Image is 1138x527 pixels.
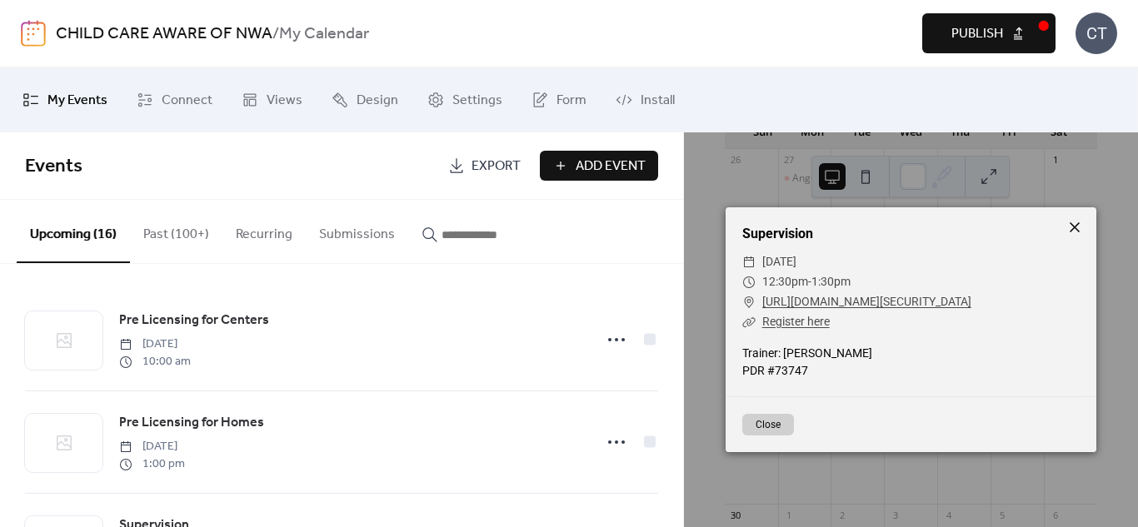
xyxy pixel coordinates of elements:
button: Publish [922,13,1056,53]
a: Install [603,74,687,126]
button: Add Event [540,151,658,181]
span: Pre Licensing for Centers [119,311,269,331]
a: Pre Licensing for Homes [119,412,264,434]
span: My Events [47,87,107,114]
a: Form [519,74,599,126]
span: Connect [162,87,212,114]
div: ​ [742,292,756,312]
span: Form [557,87,586,114]
a: Connect [124,74,225,126]
button: Upcoming (16) [17,200,130,263]
a: Supervision [742,226,813,241]
div: ​ [742,312,756,332]
span: [DATE] [119,336,191,353]
span: 1:00 pm [119,455,185,473]
span: Views [267,87,302,114]
a: Export [436,151,533,181]
span: Events [25,148,82,185]
span: Design [357,87,398,114]
button: Recurring [222,200,306,261]
span: 1:30pm [811,275,851,288]
a: My Events [10,74,120,126]
button: Submissions [306,200,408,261]
div: ​ [742,272,756,292]
button: Past (100+) [130,200,222,261]
span: Settings [452,87,502,114]
a: Pre Licensing for Centers [119,310,269,331]
span: [DATE] [119,438,185,455]
span: Export [472,157,521,176]
a: [URL][DOMAIN_NAME][SECURITY_DATA] [762,292,971,312]
a: Settings [415,74,515,126]
div: Trainer: [PERSON_NAME] PDR #73747 [726,345,1096,380]
a: Design [319,74,411,126]
a: Register here [762,315,830,328]
span: [DATE] [762,252,796,272]
b: My Calendar [279,18,369,50]
span: 10:00 am [119,353,191,370]
div: CT [1076,12,1117,54]
b: / [272,18,279,50]
span: Publish [951,24,1003,44]
div: ​ [742,252,756,272]
img: logo [21,20,46,47]
span: Add Event [576,157,646,176]
a: Views [229,74,315,126]
span: 12:30pm [762,275,808,288]
a: CHILD CARE AWARE OF NWA [56,18,272,50]
span: Pre Licensing for Homes [119,413,264,433]
span: - [808,275,811,288]
button: Close [742,414,794,435]
span: Install [641,87,675,114]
